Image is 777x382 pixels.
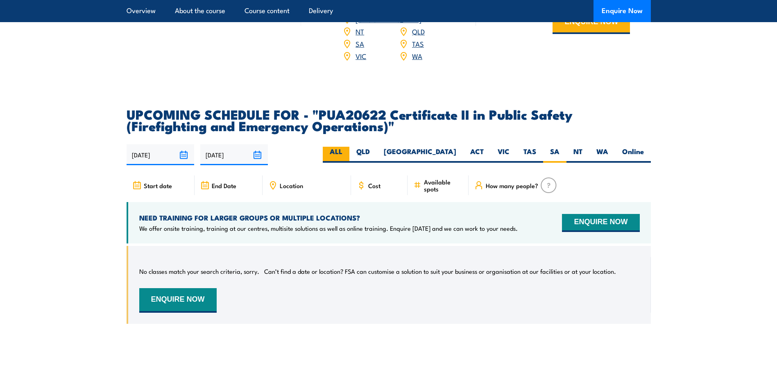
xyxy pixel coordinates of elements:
[562,214,639,232] button: ENQUIRE NOW
[424,178,463,192] span: Available spots
[566,147,589,163] label: NT
[543,147,566,163] label: SA
[356,39,364,48] a: SA
[280,182,303,189] span: Location
[356,26,364,36] a: NT
[127,108,651,131] h2: UPCOMING SCHEDULE FOR - "PUA20622 Certificate II in Public Safety (Firefighting and Emergency Ope...
[349,147,377,163] label: QLD
[412,39,424,48] a: TAS
[463,147,491,163] label: ACT
[144,182,172,189] span: Start date
[553,12,630,34] button: ENQUIRE NOW
[139,267,259,275] p: No classes match your search criteria, sorry.
[516,147,543,163] label: TAS
[264,267,616,275] p: Can’t find a date or location? FSA can customise a solution to suit your business or organisation...
[139,224,518,232] p: We offer onsite training, training at our centres, multisite solutions as well as online training...
[412,26,425,36] a: QLD
[368,182,381,189] span: Cost
[212,182,236,189] span: End Date
[323,147,349,163] label: ALL
[589,147,615,163] label: WA
[127,144,194,165] input: From date
[377,147,463,163] label: [GEOGRAPHIC_DATA]
[139,213,518,222] h4: NEED TRAINING FOR LARGER GROUPS OR MULTIPLE LOCATIONS?
[486,182,538,189] span: How many people?
[412,51,422,61] a: WA
[139,288,217,313] button: ENQUIRE NOW
[356,51,366,61] a: VIC
[491,147,516,163] label: VIC
[200,144,268,165] input: To date
[615,147,651,163] label: Online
